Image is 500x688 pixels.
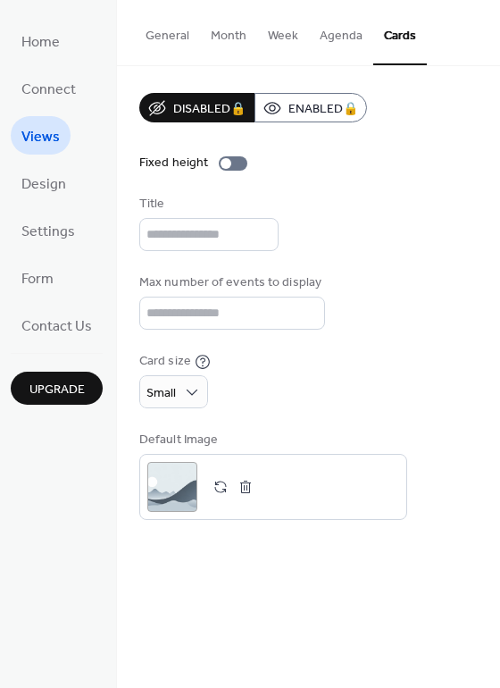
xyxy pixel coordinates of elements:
[139,154,208,172] div: Fixed height
[21,123,60,151] span: Views
[11,21,71,60] a: Home
[21,313,92,340] span: Contact Us
[29,381,85,399] span: Upgrade
[21,29,60,56] span: Home
[11,164,77,202] a: Design
[139,431,404,449] div: Default Image
[11,211,86,249] a: Settings
[146,382,176,406] span: Small
[21,76,76,104] span: Connect
[11,258,64,297] a: Form
[21,171,66,198] span: Design
[139,352,191,371] div: Card size
[11,306,103,344] a: Contact Us
[139,273,321,292] div: Max number of events to display
[139,195,275,214] div: Title
[21,265,54,293] span: Form
[11,372,103,405] button: Upgrade
[147,462,197,512] div: ;
[11,69,87,107] a: Connect
[21,218,75,246] span: Settings
[11,116,71,155] a: Views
